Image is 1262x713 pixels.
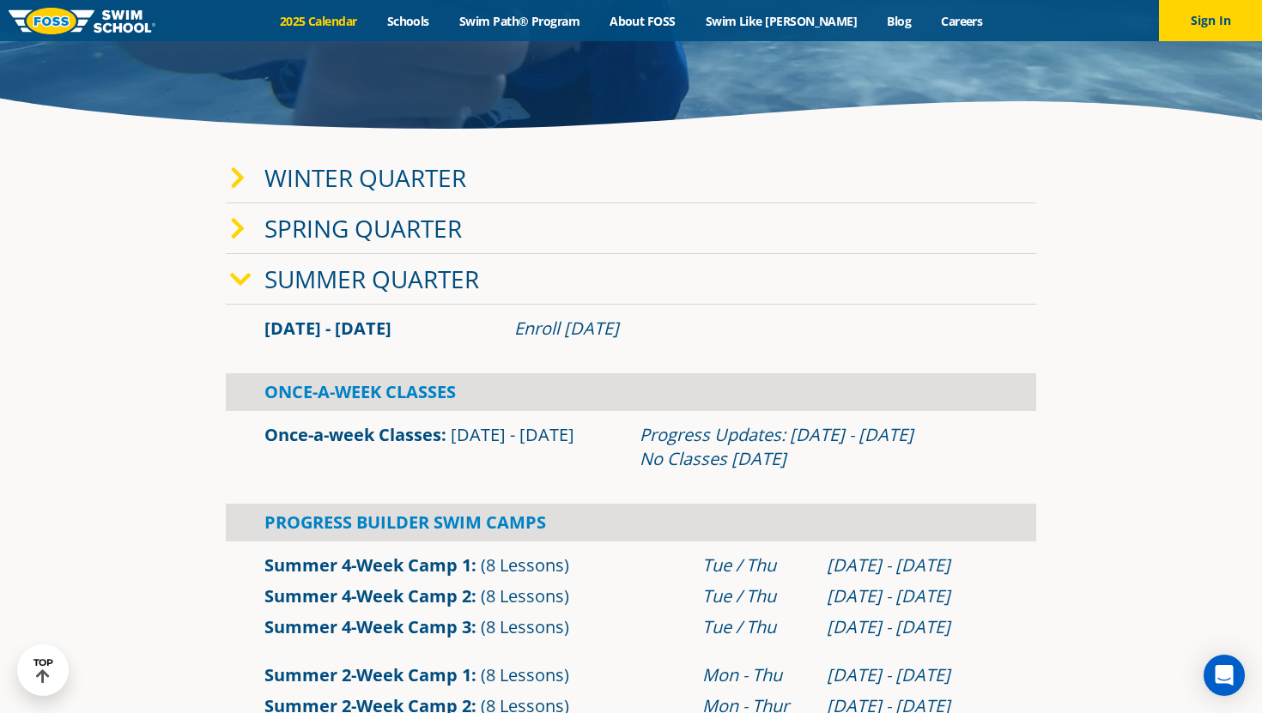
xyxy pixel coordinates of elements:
[264,423,441,446] a: Once-a-week Classes
[264,553,471,577] a: Summer 4-Week Camp 1
[702,615,810,639] div: Tue / Thu
[872,13,926,29] a: Blog
[372,13,444,29] a: Schools
[9,8,155,34] img: FOSS Swim School Logo
[827,615,998,639] div: [DATE] - [DATE]
[264,263,479,295] a: Summer Quarter
[690,13,872,29] a: Swim Like [PERSON_NAME]
[827,553,998,577] div: [DATE] - [DATE]
[1204,655,1245,696] div: Open Intercom Messenger
[481,553,569,577] span: (8 Lessons)
[595,13,691,29] a: About FOSS
[827,584,998,608] div: [DATE] - [DATE]
[481,615,569,638] span: (8 Lessons)
[264,212,462,245] a: Spring Quarter
[640,423,998,471] div: Progress Updates: [DATE] - [DATE] No Classes [DATE]
[451,423,574,446] span: [DATE] - [DATE]
[226,504,1036,541] div: Progress Builder Swim Camps
[264,161,466,194] a: Winter Quarter
[264,584,471,607] a: Summer 4-Week Camp 2
[702,663,810,687] div: Mon - Thu
[514,317,998,341] div: Enroll [DATE]
[444,13,594,29] a: Swim Path® Program
[226,373,1036,411] div: Once-A-Week Classes
[481,584,569,607] span: (8 Lessons)
[926,13,998,29] a: Careers
[33,657,53,684] div: TOP
[264,615,471,638] a: Summer 4-Week Camp 3
[702,553,810,577] div: Tue / Thu
[264,663,471,686] a: Summer 2-Week Camp 1
[264,13,372,29] a: 2025 Calendar
[702,584,810,608] div: Tue / Thu
[264,317,391,340] span: [DATE] - [DATE]
[481,663,569,686] span: (8 Lessons)
[827,663,998,687] div: [DATE] - [DATE]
